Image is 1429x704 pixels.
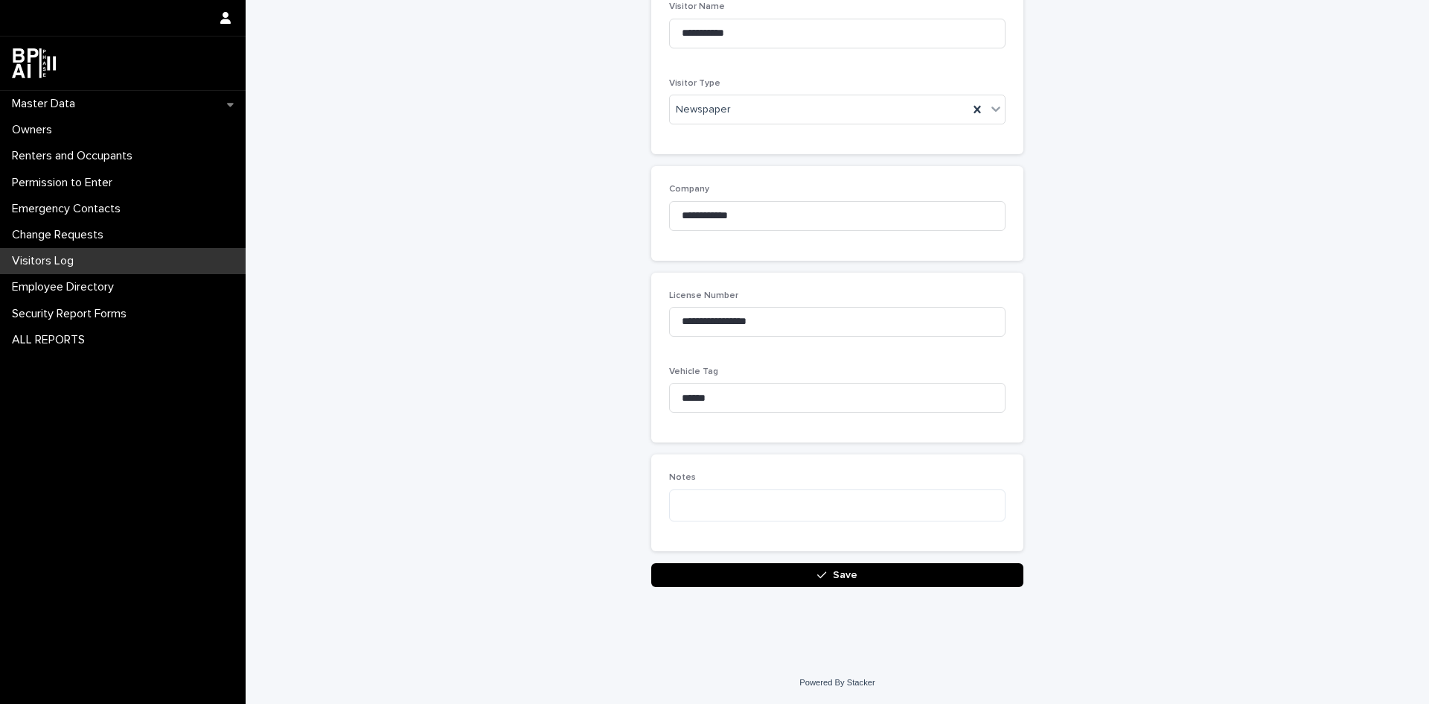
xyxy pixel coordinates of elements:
p: Permission to Enter [6,176,124,190]
button: Save [651,563,1023,587]
p: Master Data [6,97,87,111]
span: Newspaper [676,102,731,118]
img: dwgmcNfxSF6WIOOXiGgu [12,48,56,78]
span: Company [669,185,709,194]
span: Visitor Type [669,79,720,88]
p: Renters and Occupants [6,149,144,163]
p: ALL REPORTS [6,333,97,347]
span: Vehicle Tag [669,367,718,376]
span: Save [833,570,857,580]
p: Security Report Forms [6,307,138,321]
a: Powered By Stacker [799,678,875,687]
p: Change Requests [6,228,115,242]
p: Visitors Log [6,254,86,268]
span: Notes [669,473,696,482]
p: Owners [6,123,64,137]
span: Visitor Name [669,2,725,11]
span: License Number [669,291,738,300]
p: Employee Directory [6,280,126,294]
p: Emergency Contacts [6,202,132,216]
